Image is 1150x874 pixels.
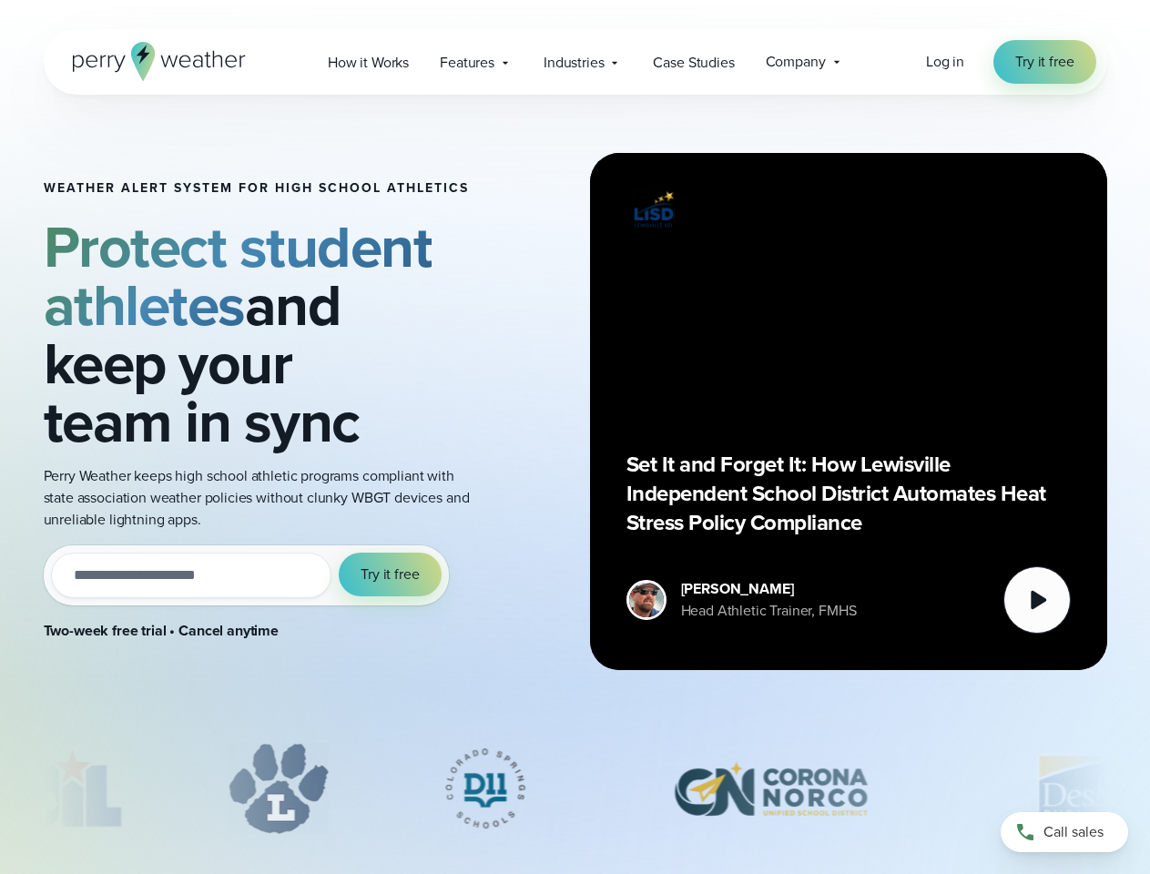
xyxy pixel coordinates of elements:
[681,578,857,600] div: [PERSON_NAME]
[440,52,494,74] span: Features
[544,52,604,74] span: Industries
[339,553,441,596] button: Try it free
[641,743,900,834] div: 4 of 12
[228,743,329,834] div: 2 of 12
[44,218,470,451] h2: and keep your team in sync
[993,40,1095,84] a: Try it free
[361,564,419,585] span: Try it free
[44,743,1107,843] div: slideshow
[44,465,470,531] p: Perry Weather keeps high school athletic programs compliant with state association weather polici...
[416,743,554,834] img: Colorado-Springs-School-District.svg
[626,450,1071,537] p: Set It and Forget It: How Lewisville Independent School District Automates Heat Stress Policy Com...
[312,44,424,81] a: How it Works
[44,181,470,196] h1: Weather Alert System for High School Athletics
[637,44,749,81] a: Case Studies
[416,743,554,834] div: 3 of 12
[641,743,900,834] img: Corona-Norco-Unified-School-District.svg
[766,51,826,73] span: Company
[629,583,664,617] img: cody-henschke-headshot
[926,51,964,73] a: Log in
[1001,812,1128,852] a: Call sales
[926,51,964,72] span: Log in
[626,189,681,230] img: Lewisville ISD logo
[1043,821,1104,843] span: Call sales
[653,52,734,74] span: Case Studies
[44,204,433,348] strong: Protect student athletes
[1015,51,1074,73] span: Try it free
[681,600,857,622] div: Head Athletic Trainer, FMHS
[44,620,280,641] strong: Two-week free trial • Cancel anytime
[328,52,409,74] span: How it Works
